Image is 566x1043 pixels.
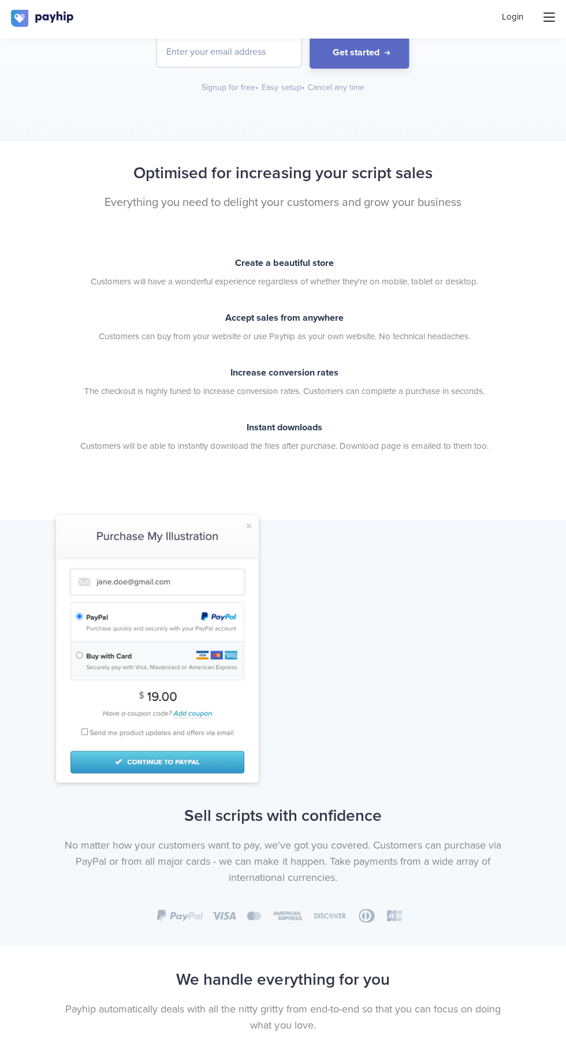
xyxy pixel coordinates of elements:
[57,196,509,213] p: Everything you need to delight your customers and grow your business
[57,421,509,455] a: Instant downloads Customers will be able to instantly download the files after purchase. Download...
[157,910,203,922] img: paypal.svg
[356,909,377,923] img: card-5.svg
[57,1001,509,1033] p: Payhip automatically deals with all the nitty gritty from end-to-end so that you can focus on doi...
[312,909,348,923] img: card-4.svg
[85,387,485,398] span: The checkout is highly tuned to increase conversion rates. Customers can complete a purchase in s...
[247,423,322,434] span: Instant downloads
[211,909,237,923] img: card-1.svg
[385,909,403,923] img: card-6.svg
[12,12,75,29] img: logo.svg
[501,13,523,25] a: Login
[57,366,509,400] a: Increase conversion rates The checkout is highly tuned to increase conversion rates. Customers ca...
[91,277,478,288] span: Customers will have a wonderful experience regardless of whether they're on mobile, tablet or des...
[310,39,409,70] button: Get started
[57,806,509,826] h2: Sell scripts with confidence
[245,909,263,923] img: card-2.svg
[236,258,334,270] span: Create a beautiful store
[57,165,509,185] h2: Optimised for increasing your script sales
[271,909,304,923] img: card-3.svg
[225,313,344,325] span: Accept sales from anywhere
[57,256,509,291] a: Create a beautiful store Customers will have a wonderful experience regardless of whether they're...
[57,837,509,886] p: No matter how your customers want to pay, we've got you covered. Customers can purchase via PayPa...
[262,84,306,95] div: Easy setup
[301,84,304,94] span: •
[308,84,364,95] div: Cancel any time
[57,516,259,783] img: digital-art-checkout.png
[99,332,470,343] span: Customers can buy from your website or use Payhip as your own website. No technical headaches.
[256,84,259,94] span: •
[231,368,338,380] span: Increase conversion rates
[157,39,301,69] input: Enter your email address
[57,970,509,989] h2: We handle everything for you
[202,84,260,95] div: Signup for free
[81,441,488,453] span: Customers will be able to instantly download the files after purchase. Download page is emailed t...
[57,311,509,346] a: Accept sales from anywhere Customers can buy from your website or use Payhip as your own website....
